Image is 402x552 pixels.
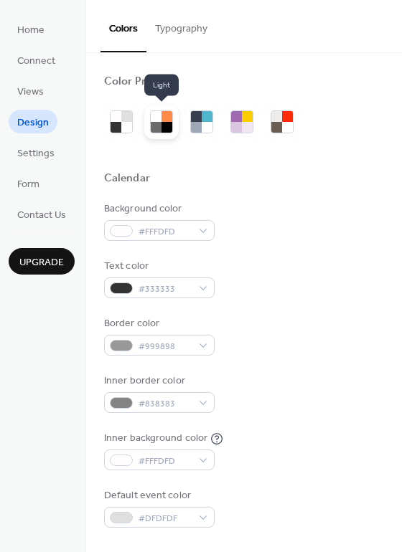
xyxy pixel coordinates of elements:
span: Contact Us [17,208,66,223]
div: Inner background color [104,431,207,446]
a: Views [9,79,52,103]
a: Connect [9,48,64,72]
span: Form [17,177,39,192]
a: Settings [9,141,63,164]
span: Home [17,23,45,38]
a: Design [9,110,57,133]
a: Form [9,171,48,195]
div: Calendar [104,171,150,186]
span: Settings [17,146,55,161]
span: Light [144,75,179,96]
span: Connect [17,54,55,69]
span: #FFFDFD [139,454,192,469]
div: Color Presets [104,75,173,90]
div: Background color [104,201,212,216]
span: #333333 [139,282,192,297]
span: Views [17,85,44,100]
a: Contact Us [9,202,75,226]
div: Border color [104,316,212,331]
div: Text color [104,259,212,274]
a: Home [9,17,53,41]
span: Upgrade [19,255,64,270]
span: Design [17,115,49,130]
button: Upgrade [9,248,75,275]
span: #FFFDFD [139,224,192,239]
div: Default event color [104,488,212,503]
span: #DFDFDF [139,511,192,526]
div: Inner border color [104,373,212,389]
span: #838383 [139,396,192,411]
span: #999898 [139,339,192,354]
